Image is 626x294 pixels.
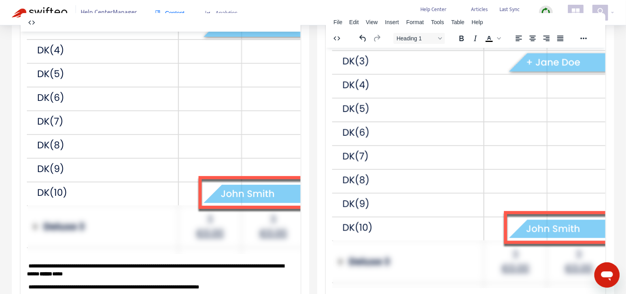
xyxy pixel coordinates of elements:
span: File [333,19,342,25]
span: Articles [471,5,488,14]
span: Content [155,10,185,16]
span: Edit [349,19,359,25]
span: Help [472,19,483,25]
span: Tools [431,19,444,25]
div: Text color Black [482,33,502,44]
span: area-chart [205,10,211,16]
span: Heading 1 [396,35,435,42]
button: Redo [370,33,383,44]
iframe: Button to launch messaging window [594,262,620,288]
button: Justify [553,33,567,44]
strong: [DOMAIN_NAME] [420,12,459,21]
span: Help Center [420,5,446,14]
span: Format [406,19,424,25]
strong: [DATE] 10:32 [499,12,527,21]
button: Undo [356,33,369,44]
img: Swifteq [12,7,67,18]
span: Table [451,19,464,25]
span: Last Sync [499,5,520,14]
img: sync.dc5367851b00ba804db3.png [541,8,551,17]
span: user [596,8,605,17]
a: [DOMAIN_NAME] [420,11,459,21]
button: Align center [526,33,539,44]
span: Insert [385,19,399,25]
strong: 3532 [471,12,482,21]
button: Align left [512,33,525,44]
button: Bold [454,33,468,44]
button: Align right [539,33,553,44]
span: View [366,19,378,25]
button: Italic [468,33,482,44]
button: Reveal or hide additional toolbar items [577,33,590,44]
span: appstore [571,8,581,17]
button: Block Heading 1 [393,33,444,44]
span: Analytics [205,10,238,16]
span: Help Center Manager [81,5,137,20]
span: book [155,10,161,16]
